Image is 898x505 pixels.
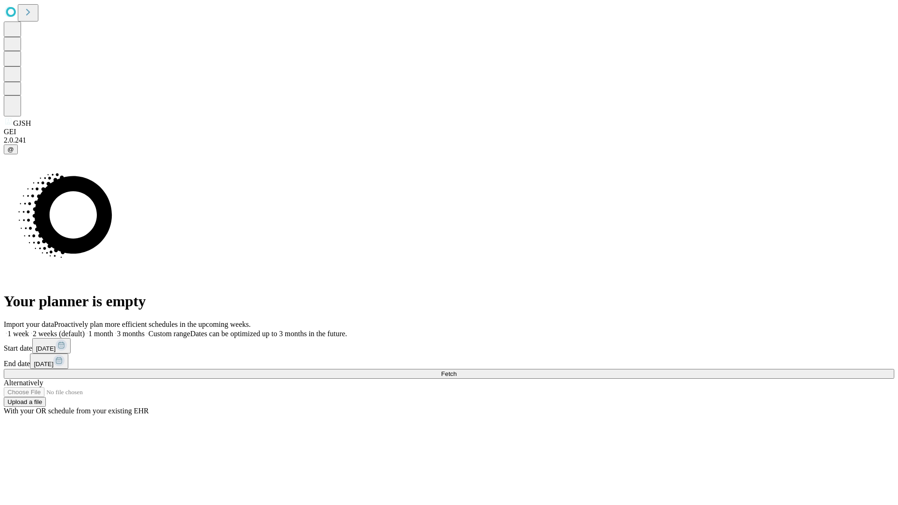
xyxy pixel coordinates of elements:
span: [DATE] [36,345,56,352]
span: @ [7,146,14,153]
div: GEI [4,128,894,136]
span: GJSH [13,119,31,127]
span: Dates can be optimized up to 3 months in the future. [190,330,347,338]
span: 1 week [7,330,29,338]
div: End date [4,353,894,369]
h1: Your planner is empty [4,293,894,310]
span: Fetch [441,370,456,377]
button: @ [4,144,18,154]
span: [DATE] [34,361,53,368]
span: Alternatively [4,379,43,387]
div: 2.0.241 [4,136,894,144]
span: 3 months [117,330,145,338]
button: [DATE] [32,338,71,353]
span: Proactively plan more efficient schedules in the upcoming weeks. [54,320,251,328]
button: Upload a file [4,397,46,407]
span: Custom range [148,330,190,338]
span: 2 weeks (default) [33,330,85,338]
button: Fetch [4,369,894,379]
div: Start date [4,338,894,353]
span: Import your data [4,320,54,328]
span: With your OR schedule from your existing EHR [4,407,149,415]
span: 1 month [88,330,113,338]
button: [DATE] [30,353,68,369]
